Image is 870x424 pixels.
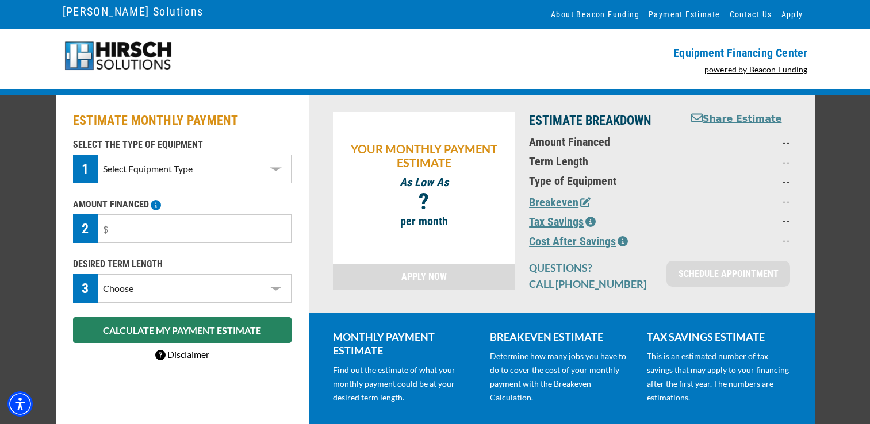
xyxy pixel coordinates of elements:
h2: ESTIMATE MONTHLY PAYMENT [73,112,292,129]
p: TAX SAVINGS ESTIMATE [647,330,790,344]
p: MONTHLY PAYMENT ESTIMATE [333,330,476,357]
div: Accessibility Menu [7,391,33,417]
p: Term Length [529,155,676,168]
p: AMOUNT FINANCED [73,198,292,211]
img: Hirsch-logo-55px.png [63,40,174,72]
a: APPLY NOW [333,264,516,290]
p: As Low As [339,175,510,189]
p: Find out the estimate of what your monthly payment could be at your desired term length. [333,363,476,404]
p: BREAKEVEN ESTIMATE [490,330,633,344]
p: Determine how many jobs you have to do to cover the cost of your monthly payment with the Breakev... [490,349,633,404]
p: Amount Financed [529,135,676,149]
p: -- [689,174,790,188]
input: $ [98,214,291,243]
p: ESTIMATE BREAKDOWN [529,112,676,129]
p: per month [339,214,510,228]
p: This is an estimated number of tax savings that may apply to your financing after the first year.... [647,349,790,404]
button: Tax Savings [529,213,596,230]
p: -- [689,155,790,168]
button: Share Estimate [691,112,782,126]
p: -- [689,135,790,149]
p: DESIRED TERM LENGTH [73,257,292,271]
p: -- [689,194,790,207]
button: CALCULATE MY PAYMENT ESTIMATE [73,317,292,343]
p: SELECT THE TYPE OF EQUIPMENT [73,138,292,152]
button: Breakeven [529,194,591,211]
p: Equipment Financing Center [442,46,808,60]
p: ? [339,195,510,209]
p: YOUR MONTHLY PAYMENT ESTIMATE [339,142,510,169]
a: Disclaimer [155,349,209,360]
p: -- [689,233,790,246]
a: [PERSON_NAME] Solutions [63,2,204,21]
p: -- [689,213,790,227]
div: 1 [73,155,98,183]
p: Type of Equipment [529,174,676,188]
div: 3 [73,274,98,303]
a: powered by Beacon Funding [704,64,808,74]
p: CALL [PHONE_NUMBER] [529,277,653,291]
a: SCHEDULE APPOINTMENT [666,261,790,287]
p: QUESTIONS? [529,261,653,275]
button: Cost After Savings [529,233,628,250]
div: 2 [73,214,98,243]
